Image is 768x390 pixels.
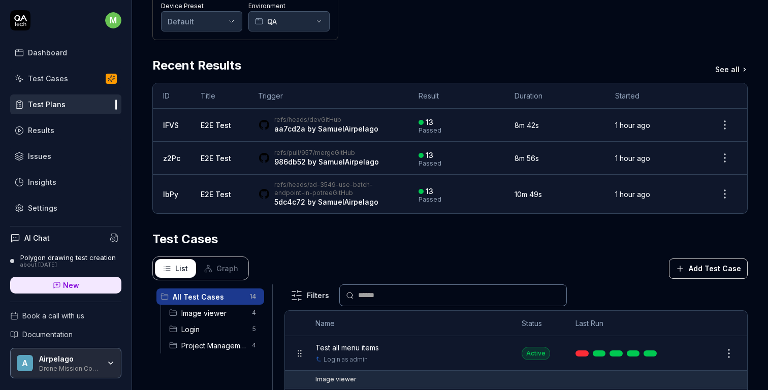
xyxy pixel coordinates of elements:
a: E2E Test [201,190,231,199]
a: Login as admin [324,355,368,364]
h2: Test Cases [152,230,218,248]
div: Test Plans [28,99,66,110]
span: 14 [245,290,260,303]
a: Documentation [10,329,121,340]
span: Documentation [22,329,73,340]
button: Add Test Case [669,258,748,279]
div: about [DATE] [20,262,116,269]
div: Insights [28,177,56,187]
span: Book a call with us [22,310,84,321]
th: Name [305,311,511,336]
a: refs/heads/ad-3549-use-batch-endpoint-in-potree [274,181,373,197]
time: 1 hour ago [615,121,650,129]
th: Trigger [248,83,408,109]
div: by [274,124,378,134]
div: Image viewer [315,375,357,384]
th: Result [408,83,504,109]
a: IFVS [163,121,179,129]
a: New [10,277,121,294]
div: by [274,197,398,207]
th: Started [605,83,702,109]
div: Test Cases [28,73,68,84]
div: Polygon drawing test creation [20,253,116,262]
a: SamuelAirpelago [318,198,378,206]
span: Test all menu items [315,342,379,353]
th: ID [153,83,190,109]
div: GitHub [274,149,379,157]
a: Insights [10,172,121,192]
span: 5 [248,323,260,335]
a: refs/heads/dev [274,116,321,123]
div: Passed [419,160,441,167]
a: 986db52 [274,157,306,166]
button: AAirpelagoDrone Mission Control [10,348,121,378]
div: Dashboard [28,47,67,58]
span: List [175,263,188,274]
div: Drag to reorderImage viewer4 [165,305,264,321]
div: Default [168,16,194,27]
h4: AI Chat [24,233,50,243]
span: 4 [248,339,260,351]
a: Book a call with us [10,310,121,321]
a: 5dc4c72 [274,198,305,206]
a: SamuelAirpelago [318,124,378,133]
time: 1 hour ago [615,154,650,162]
span: A [17,355,33,371]
a: aa7cd2a [274,124,305,133]
div: 13 [426,118,433,127]
div: Issues [28,151,51,161]
button: Graph [196,259,246,278]
a: Test Plans [10,94,121,114]
button: QA [248,11,330,31]
span: m [105,12,121,28]
label: Environment [248,2,285,10]
div: Passed [419,197,441,203]
span: Project Management [181,340,246,351]
div: GitHub [274,181,398,197]
span: Graph [216,263,238,274]
a: lbPy [163,190,178,199]
button: Filters [284,285,335,306]
div: Passed [419,127,441,134]
span: 4 [248,307,260,319]
button: m [105,10,121,30]
a: E2E Test [201,154,231,162]
a: refs/pull/957/merge [274,149,335,156]
a: Results [10,120,121,140]
a: SamuelAirpelago [318,157,379,166]
button: Default [161,11,242,31]
div: Drag to reorderProject Management4 [165,337,264,353]
div: Active [522,347,550,360]
time: 8m 56s [515,154,539,162]
div: GitHub [274,116,378,124]
div: by [274,157,379,167]
div: 13 [426,151,433,160]
h2: Recent Results [152,56,241,75]
a: Test Cases [10,69,121,88]
tr: Test all menu itemsLogin as adminActive [285,336,747,371]
span: QA [267,16,277,27]
span: Login [181,324,246,335]
div: 13 [426,187,433,196]
span: Image viewer [181,308,246,318]
a: Settings [10,198,121,218]
th: Duration [504,83,605,109]
span: All Test Cases [173,291,243,302]
th: Last Run [565,311,671,336]
div: Drone Mission Control [39,364,100,372]
a: Dashboard [10,43,121,62]
time: 1 hour ago [615,190,650,199]
div: Airpelago [39,354,100,364]
a: See all [715,64,748,75]
button: List [155,259,196,278]
span: New [63,280,79,290]
th: Status [511,311,565,336]
time: 10m 49s [515,190,542,199]
div: Results [28,125,54,136]
label: Device Preset [161,2,204,10]
time: 8m 42s [515,121,539,129]
a: z2Pc [163,154,180,162]
a: Issues [10,146,121,166]
div: Settings [28,203,57,213]
div: Drag to reorderLogin5 [165,321,264,337]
